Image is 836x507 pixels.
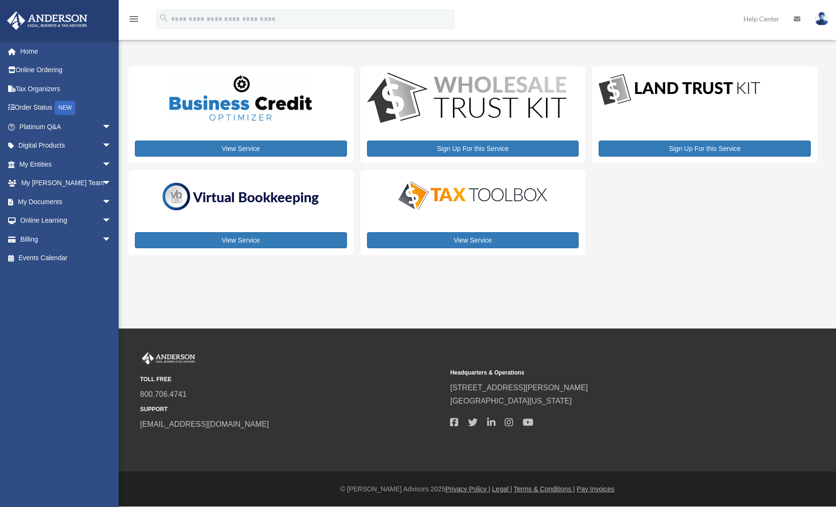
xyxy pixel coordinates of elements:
img: LandTrust_lgo-1.jpg [599,73,760,107]
div: © [PERSON_NAME] Advisors 2025 [119,483,836,495]
img: Anderson Advisors Platinum Portal [4,11,90,30]
span: arrow_drop_down [102,211,121,231]
a: Order StatusNEW [7,98,126,118]
span: arrow_drop_down [102,155,121,174]
a: My Documentsarrow_drop_down [7,192,126,211]
a: My [PERSON_NAME] Teamarrow_drop_down [7,174,126,193]
a: Digital Productsarrow_drop_down [7,136,121,155]
i: search [159,13,169,23]
a: Events Calendar [7,249,126,268]
a: Sign Up For this Service [599,141,811,157]
a: menu [128,17,140,25]
a: My Entitiesarrow_drop_down [7,155,126,174]
i: menu [128,13,140,25]
small: Headquarters & Operations [450,368,753,378]
a: Pay Invoices [577,485,614,493]
span: arrow_drop_down [102,192,121,212]
a: Platinum Q&Aarrow_drop_down [7,117,126,136]
div: NEW [55,101,75,115]
span: arrow_drop_down [102,174,121,193]
a: Privacy Policy | [445,485,490,493]
a: [STREET_ADDRESS][PERSON_NAME] [450,384,588,392]
img: User Pic [815,12,829,26]
a: Online Learningarrow_drop_down [7,211,126,230]
a: Tax Organizers [7,79,126,98]
span: arrow_drop_down [102,117,121,137]
a: Online Ordering [7,61,126,80]
small: SUPPORT [140,404,443,414]
a: [EMAIL_ADDRESS][DOMAIN_NAME] [140,420,269,428]
a: Billingarrow_drop_down [7,230,126,249]
a: View Service [135,141,347,157]
a: Home [7,42,126,61]
a: View Service [367,232,579,248]
img: Anderson Advisors Platinum Portal [140,352,197,365]
a: View Service [135,232,347,248]
span: arrow_drop_down [102,230,121,249]
span: arrow_drop_down [102,136,121,156]
a: 800.706.4741 [140,390,187,398]
img: WS-Trust-Kit-lgo-1.jpg [367,73,566,125]
a: Terms & Conditions | [514,485,575,493]
small: TOLL FREE [140,375,443,385]
a: Sign Up For this Service [367,141,579,157]
a: [GEOGRAPHIC_DATA][US_STATE] [450,397,572,405]
a: Legal | [492,485,512,493]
